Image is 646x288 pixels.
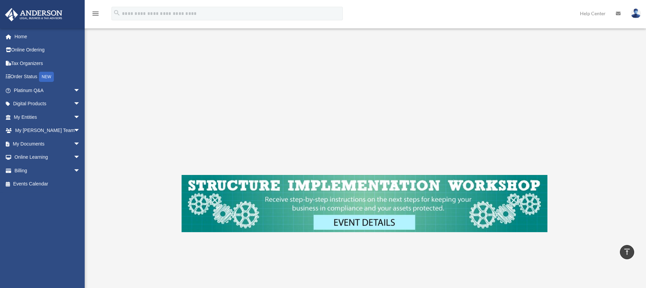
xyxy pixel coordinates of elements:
[74,97,87,111] span: arrow_drop_down
[5,137,90,151] a: My Documentsarrow_drop_down
[113,9,121,17] i: search
[74,124,87,138] span: arrow_drop_down
[631,8,641,18] img: User Pic
[5,43,90,57] a: Online Ordering
[5,124,90,137] a: My [PERSON_NAME] Teamarrow_drop_down
[5,177,90,191] a: Events Calendar
[91,12,100,18] a: menu
[620,245,634,259] a: vertical_align_top
[5,151,90,164] a: Online Learningarrow_drop_down
[74,164,87,178] span: arrow_drop_down
[74,151,87,164] span: arrow_drop_down
[74,137,87,151] span: arrow_drop_down
[623,248,631,256] i: vertical_align_top
[5,110,90,124] a: My Entitiesarrow_drop_down
[5,164,90,177] a: Billingarrow_drop_down
[5,30,90,43] a: Home
[39,72,54,82] div: NEW
[5,84,90,97] a: Platinum Q&Aarrow_drop_down
[91,9,100,18] i: menu
[74,84,87,97] span: arrow_drop_down
[5,57,90,70] a: Tax Organizers
[5,70,90,84] a: Order StatusNEW
[5,97,90,111] a: Digital Productsarrow_drop_down
[3,8,64,21] img: Anderson Advisors Platinum Portal
[74,110,87,124] span: arrow_drop_down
